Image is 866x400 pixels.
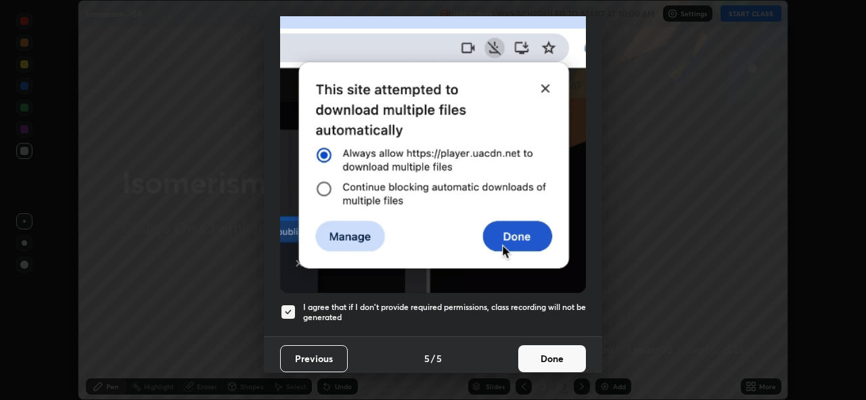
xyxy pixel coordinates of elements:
[436,351,442,365] h4: 5
[303,302,586,323] h5: I agree that if I don't provide required permissions, class recording will not be generated
[280,345,348,372] button: Previous
[431,351,435,365] h4: /
[424,351,430,365] h4: 5
[518,345,586,372] button: Done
